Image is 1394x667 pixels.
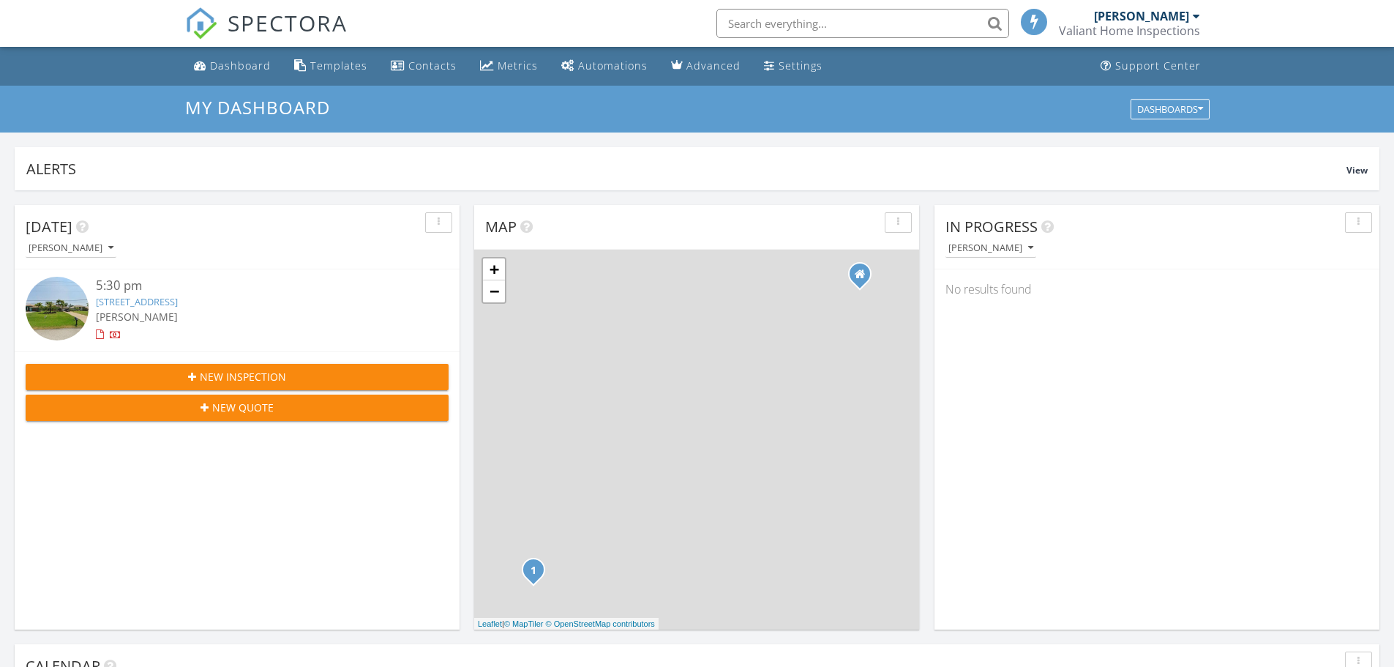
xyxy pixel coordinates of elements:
div: Advanced [686,59,741,72]
div: [PERSON_NAME] [948,243,1033,253]
div: Dashboard [210,59,271,72]
span: In Progress [945,217,1038,236]
button: New Quote [26,395,449,421]
div: 1057 Decatur Street, Port Charlotte FL 33952 [860,274,869,283]
span: [DATE] [26,217,72,236]
a: Settings [758,53,828,80]
a: © MapTiler [504,619,544,628]
span: View [1346,164,1368,176]
a: [STREET_ADDRESS] [96,295,178,308]
a: Metrics [474,53,544,80]
span: Map [485,217,517,236]
span: My Dashboard [185,95,330,119]
div: [PERSON_NAME] [29,243,113,253]
div: Settings [779,59,822,72]
input: Search everything... [716,9,1009,38]
a: SPECTORA [185,20,348,51]
div: Automations [578,59,648,72]
div: Support Center [1115,59,1201,72]
span: SPECTORA [228,7,348,38]
a: 5:30 pm [STREET_ADDRESS] [PERSON_NAME] [26,277,449,344]
div: 254 Rotonda Blvd E, Rotonda West, FL 33947 [533,570,542,578]
img: The Best Home Inspection Software - Spectora [185,7,217,40]
img: streetview [26,277,89,340]
span: [PERSON_NAME] [96,310,178,324]
a: Automations (Basic) [555,53,653,80]
a: Zoom out [483,280,505,302]
div: Alerts [26,159,1346,179]
a: Contacts [385,53,462,80]
button: Dashboards [1131,99,1210,119]
span: New Inspection [200,369,286,384]
button: [PERSON_NAME] [945,239,1036,258]
a: © OpenStreetMap contributors [546,619,655,628]
div: Contacts [408,59,457,72]
div: | [474,618,659,630]
a: Advanced [665,53,746,80]
div: 5:30 pm [96,277,413,295]
div: Metrics [498,59,538,72]
div: Valiant Home Inspections [1059,23,1200,38]
a: Templates [288,53,373,80]
i: 1 [531,566,536,576]
button: New Inspection [26,364,449,390]
span: New Quote [212,400,274,415]
div: [PERSON_NAME] [1094,9,1189,23]
div: No results found [934,269,1379,309]
button: [PERSON_NAME] [26,239,116,258]
a: Support Center [1095,53,1207,80]
div: Dashboards [1137,104,1203,114]
a: Dashboard [188,53,277,80]
a: Leaflet [478,619,502,628]
a: Zoom in [483,258,505,280]
div: Templates [310,59,367,72]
